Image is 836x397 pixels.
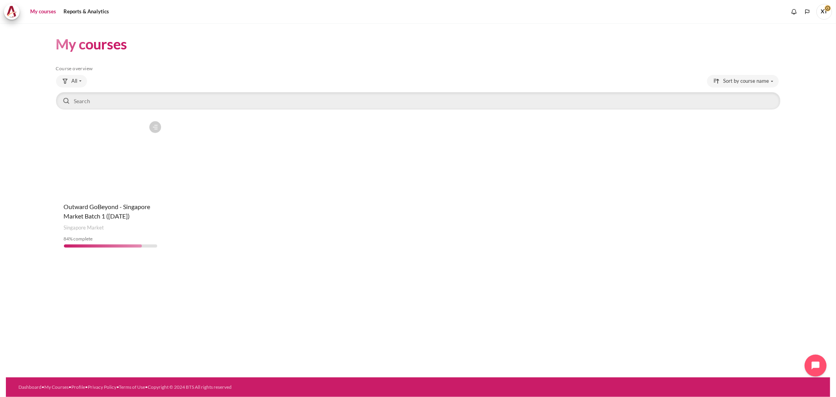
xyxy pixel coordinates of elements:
[18,384,42,390] a: Dashboard
[724,77,769,85] span: Sort by course name
[788,6,800,18] div: Show notification window with no new notifications
[64,235,157,242] div: % complete
[802,6,813,18] button: Languages
[56,75,780,111] div: Course overview controls
[56,35,127,53] h1: My courses
[56,92,780,109] input: Search
[4,4,24,20] a: Architeck Architeck
[119,384,145,390] a: Terms of Use
[64,203,151,220] a: Outward GoBeyond - Singapore Market Batch 1 ([DATE])
[56,75,87,87] button: Grouping drop-down menu
[64,236,69,242] span: 84
[148,384,232,390] a: Copyright © 2024 BTS All rights reserved
[6,6,17,18] img: Architeck
[72,77,78,85] span: All
[71,384,85,390] a: Profile
[56,66,780,72] h5: Course overview
[88,384,116,390] a: Privacy Policy
[6,23,830,267] section: Content
[816,4,832,20] span: XT
[61,4,112,20] a: Reports & Analytics
[816,4,832,20] a: User menu
[707,75,779,87] button: Sorting drop-down menu
[44,384,69,390] a: My Courses
[27,4,59,20] a: My courses
[64,224,104,232] span: Singapore Market
[18,384,469,391] div: • • • • •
